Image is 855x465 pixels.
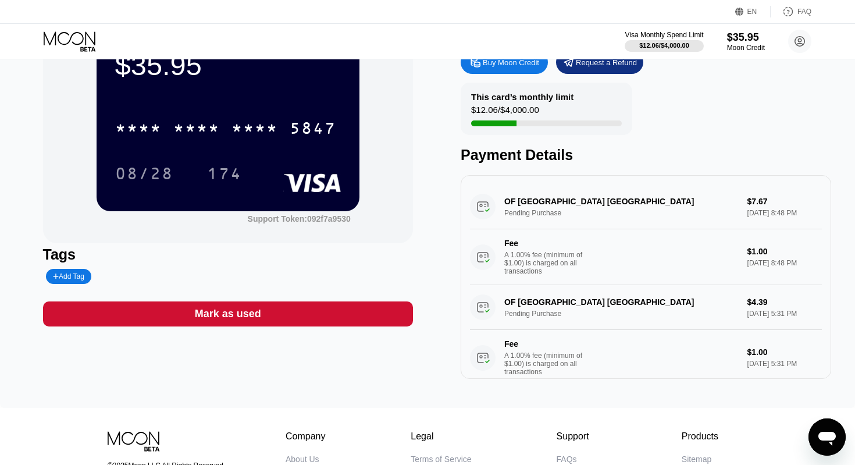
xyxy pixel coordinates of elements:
[471,105,539,120] div: $12.06 / $4,000.00
[106,159,182,188] div: 08/28
[470,229,822,285] div: FeeA 1.00% fee (minimum of $1.00) is charged on all transactions$1.00[DATE] 8:48 PM
[735,6,771,17] div: EN
[286,431,326,442] div: Company
[195,307,261,321] div: Mark as used
[682,455,711,464] div: Sitemap
[411,431,471,442] div: Legal
[43,301,414,326] div: Mark as used
[808,418,846,456] iframe: Bouton de lancement de la fenêtre de messagerie
[286,455,319,464] div: About Us
[461,147,831,164] div: Payment Details
[682,431,718,442] div: Products
[470,330,822,386] div: FeeA 1.00% fee (minimum of $1.00) is charged on all transactions$1.00[DATE] 5:31 PM
[43,246,414,263] div: Tags
[115,166,173,184] div: 08/28
[771,6,811,17] div: FAQ
[198,159,251,188] div: 174
[747,360,822,368] div: [DATE] 5:31 PM
[727,31,765,44] div: $35.95
[576,58,637,68] div: Request a Refund
[46,269,91,284] div: Add Tag
[504,251,592,275] div: A 1.00% fee (minimum of $1.00) is charged on all transactions
[747,8,757,16] div: EN
[248,214,351,223] div: Support Token:092f7a9530
[639,42,689,49] div: $12.06 / $4,000.00
[504,339,586,349] div: Fee
[747,259,822,267] div: [DATE] 8:48 PM
[625,31,703,52] div: Visa Monthly Spend Limit$12.06/$4,000.00
[747,247,822,256] div: $1.00
[797,8,811,16] div: FAQ
[556,51,643,74] div: Request a Refund
[207,166,242,184] div: 174
[504,352,592,376] div: A 1.00% fee (minimum of $1.00) is charged on all transactions
[461,51,548,74] div: Buy Moon Credit
[483,58,539,68] div: Buy Moon Credit
[53,272,84,281] div: Add Tag
[557,455,577,464] div: FAQs
[727,31,765,52] div: $35.95Moon Credit
[248,214,351,223] div: Support Token: 092f7a9530
[411,455,471,464] div: Terms of Service
[290,120,336,139] div: 5847
[471,92,573,102] div: This card’s monthly limit
[625,31,703,39] div: Visa Monthly Spend Limit
[727,44,765,52] div: Moon Credit
[115,49,341,81] div: $35.95
[747,347,822,357] div: $1.00
[557,431,597,442] div: Support
[504,239,586,248] div: Fee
